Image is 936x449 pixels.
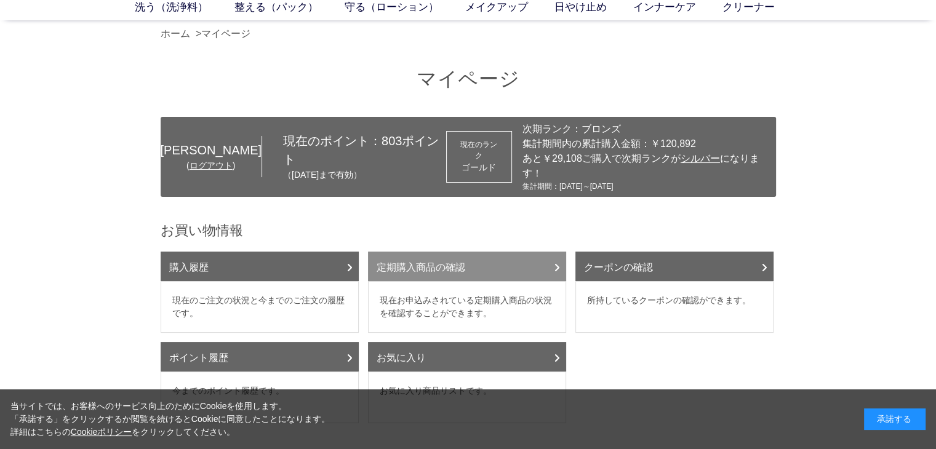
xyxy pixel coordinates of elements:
div: 現在のポイント： ポイント [262,132,446,181]
dd: 現在お申込みされている定期購入商品の状況を確認することができます。 [368,281,566,333]
li: > [196,26,254,41]
h1: マイページ [161,66,776,92]
dt: 現在のランク [458,139,500,161]
div: 当サイトでは、お客様へのサービス向上のためにCookieを使用します。 「承諾する」をクリックするか閲覧を続けるとCookieに同意したことになります。 詳細はこちらの をクリックしてください。 [10,400,330,439]
div: あと￥29,108ご購入で次期ランクが になります！ [522,151,770,181]
a: マイページ [201,28,250,39]
div: 集計期間内の累計購入金額：￥120,892 [522,137,770,151]
div: 次期ランク：ブロンズ [522,122,770,137]
a: お気に入り [368,342,566,372]
dd: 今までのポイント履歴です。 [161,372,359,423]
a: ログアウト [190,161,233,170]
div: ( ) [161,159,262,172]
span: シルバー [681,153,720,164]
a: Cookieポリシー [71,427,132,437]
a: ポイント履歴 [161,342,359,372]
a: 購入履歴 [161,252,359,281]
h2: お買い物情報 [161,221,776,239]
div: 集計期間：[DATE]～[DATE] [522,181,770,192]
a: クーポンの確認 [575,252,774,281]
dd: 現在のご注文の状況と今までのご注文の履歴です。 [161,281,359,333]
div: [PERSON_NAME] [161,141,262,159]
a: ホーム [161,28,190,39]
a: 定期購入商品の確認 [368,252,566,281]
div: 承諾する [864,408,926,430]
p: （[DATE]まで有効） [283,169,446,181]
div: ゴールド [458,161,500,174]
span: 803 [382,134,402,148]
dd: 所持しているクーポンの確認ができます。 [575,281,774,333]
dd: お気に入り商品リストです。 [368,372,566,423]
